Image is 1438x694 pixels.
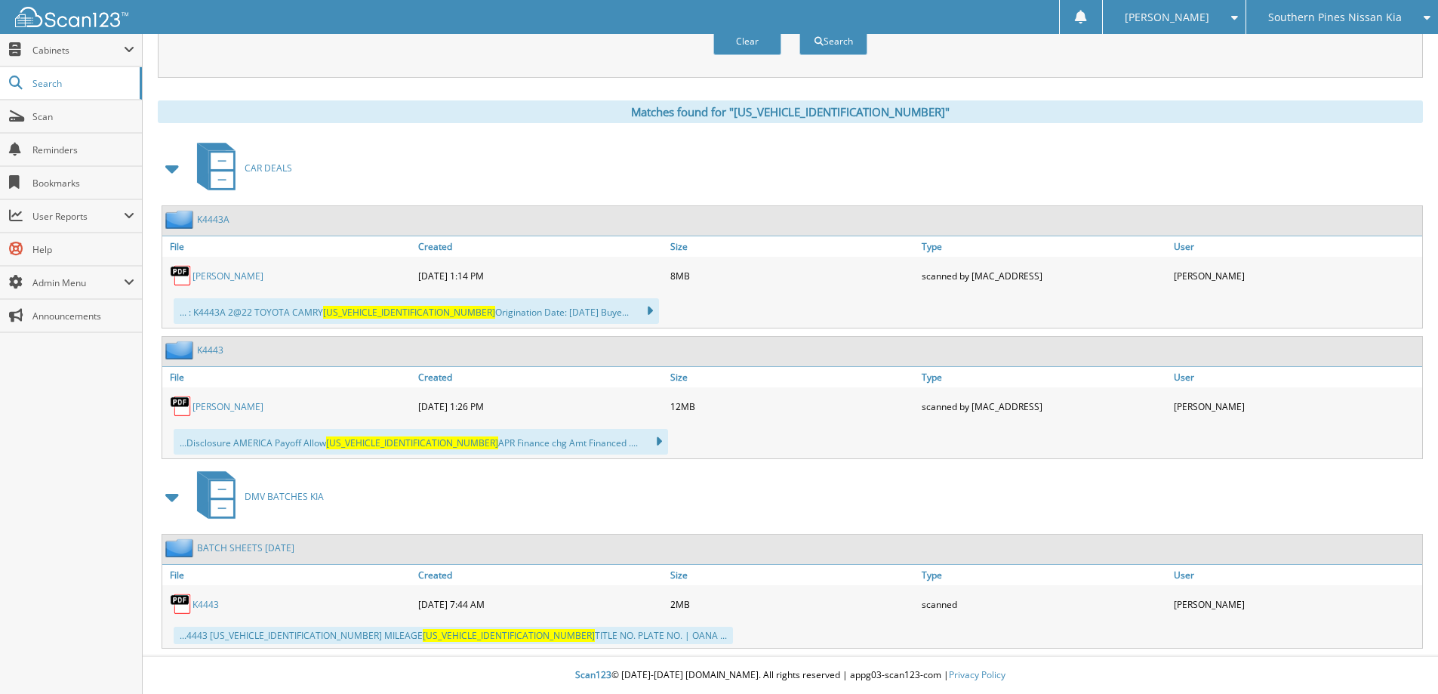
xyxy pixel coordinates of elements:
[713,27,781,55] button: Clear
[170,395,192,418] img: PDF.png
[245,490,324,503] span: DMV BATCHES KIA
[192,270,263,282] a: [PERSON_NAME]
[1170,236,1422,257] a: User
[1363,622,1438,694] iframe: Chat Widget
[414,367,667,387] a: Created
[414,589,667,619] div: [DATE] 7:44 AM
[667,236,919,257] a: Size
[423,629,595,642] span: [US_VEHICLE_IDENTIFICATION_NUMBER]
[15,7,128,27] img: scan123-logo-white.svg
[1170,367,1422,387] a: User
[667,367,919,387] a: Size
[1170,589,1422,619] div: [PERSON_NAME]
[165,210,197,229] img: folder2.png
[32,177,134,190] span: Bookmarks
[918,367,1170,387] a: Type
[32,276,124,289] span: Admin Menu
[32,310,134,322] span: Announcements
[667,391,919,421] div: 12MB
[174,298,659,324] div: ... : K4443A 2@22 TOYOTA CAMRY Origination Date: [DATE] Buye...
[165,341,197,359] img: folder2.png
[32,210,124,223] span: User Reports
[1125,13,1209,22] span: [PERSON_NAME]
[197,541,294,554] a: BATCH SHEETS [DATE]
[667,261,919,291] div: 8MB
[188,138,292,198] a: CAR DEALS
[170,593,192,615] img: PDF.png
[949,668,1005,681] a: Privacy Policy
[414,261,667,291] div: [DATE] 1:14 PM
[918,236,1170,257] a: Type
[918,391,1170,421] div: scanned by [MAC_ADDRESS]
[32,110,134,123] span: Scan
[1170,261,1422,291] div: [PERSON_NAME]
[174,627,733,644] div: ...4443 [US_VEHICLE_IDENTIFICATION_NUMBER] MILEAGE TITLE NO. PLATE NO. | OANA ...
[414,236,667,257] a: Created
[158,100,1423,123] div: Matches found for "[US_VEHICLE_IDENTIFICATION_NUMBER]"
[667,565,919,585] a: Size
[32,77,132,90] span: Search
[192,598,219,611] a: K4443
[32,243,134,256] span: Help
[1268,13,1402,22] span: Southern Pines Nissan Kia
[162,565,414,585] a: File
[245,162,292,174] span: CAR DEALS
[32,143,134,156] span: Reminders
[326,436,498,449] span: [US_VEHICLE_IDENTIFICATION_NUMBER]
[197,344,223,356] a: K4443
[170,264,192,287] img: PDF.png
[162,236,414,257] a: File
[414,391,667,421] div: [DATE] 1:26 PM
[1170,391,1422,421] div: [PERSON_NAME]
[192,400,263,413] a: [PERSON_NAME]
[32,44,124,57] span: Cabinets
[162,367,414,387] a: File
[174,429,668,455] div: ...Disclosure AMERICA Payoff Allow APR Finance chg Amt Financed ....
[414,565,667,585] a: Created
[667,589,919,619] div: 2MB
[143,657,1438,694] div: © [DATE]-[DATE] [DOMAIN_NAME]. All rights reserved | appg03-scan123-com |
[197,213,229,226] a: K4443A
[188,467,324,526] a: DMV BATCHES KIA
[799,27,867,55] button: Search
[918,589,1170,619] div: scanned
[323,306,495,319] span: [US_VEHICLE_IDENTIFICATION_NUMBER]
[918,261,1170,291] div: scanned by [MAC_ADDRESS]
[918,565,1170,585] a: Type
[165,538,197,557] img: folder2.png
[575,668,611,681] span: Scan123
[1170,565,1422,585] a: User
